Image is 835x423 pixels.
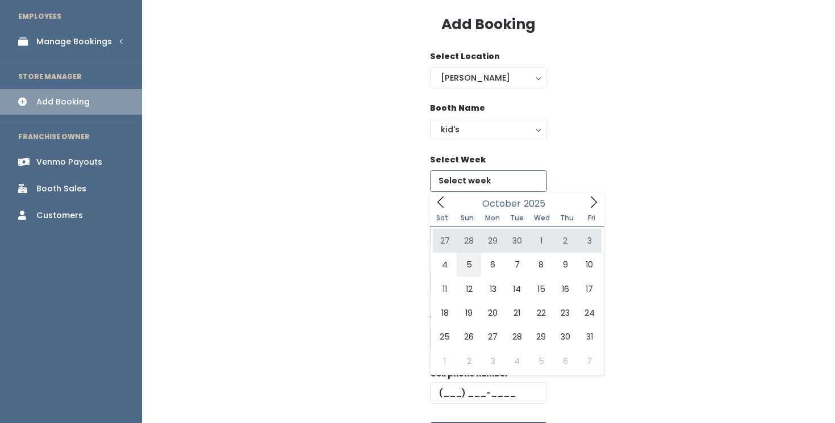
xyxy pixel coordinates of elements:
span: October 18, 2025 [433,301,457,325]
div: Add Booking [36,96,90,108]
span: Fri [579,215,604,221]
span: November 2, 2025 [457,349,481,373]
span: October 10, 2025 [577,253,601,277]
button: [PERSON_NAME] [430,67,547,89]
span: November 5, 2025 [529,349,553,373]
span: October 16, 2025 [553,277,577,301]
h3: Add Booking [441,16,536,32]
span: November 7, 2025 [577,349,601,373]
span: October 14, 2025 [505,277,529,301]
div: [PERSON_NAME] [441,72,536,84]
span: September 28, 2025 [457,229,481,253]
input: Year [521,196,555,211]
span: October 6, 2025 [481,253,505,277]
div: Manage Bookings [36,36,112,48]
span: October [482,199,521,208]
div: kid's [441,123,536,136]
span: November 3, 2025 [481,349,505,373]
span: November 4, 2025 [505,349,529,373]
span: October 23, 2025 [553,301,577,325]
span: October 24, 2025 [577,301,601,325]
span: October 31, 2025 [577,325,601,349]
span: October 1, 2025 [529,229,553,253]
span: October 13, 2025 [481,277,505,301]
span: November 1, 2025 [433,349,457,373]
span: October 29, 2025 [529,325,553,349]
span: Wed [529,215,554,221]
input: (___) ___-____ [430,382,547,404]
span: October 9, 2025 [553,253,577,277]
label: Select Location [430,51,500,62]
span: September 27, 2025 [433,229,457,253]
span: October 5, 2025 [457,253,481,277]
span: October 2, 2025 [553,229,577,253]
span: October 17, 2025 [577,277,601,301]
span: October 8, 2025 [529,253,553,277]
button: kid's [430,119,547,140]
div: Customers [36,210,83,221]
label: Booth Name [430,102,485,114]
span: October 11, 2025 [433,277,457,301]
span: October 7, 2025 [505,253,529,277]
span: October 15, 2025 [529,277,553,301]
span: October 25, 2025 [433,325,457,349]
span: Sat [430,215,455,221]
span: October 19, 2025 [457,301,481,325]
span: October 30, 2025 [553,325,577,349]
span: October 21, 2025 [505,301,529,325]
span: October 12, 2025 [457,277,481,301]
span: September 29, 2025 [481,229,505,253]
span: October 20, 2025 [481,301,505,325]
input: Select week [430,170,547,192]
span: October 4, 2025 [433,253,457,277]
label: Select Week [430,154,486,166]
span: October 22, 2025 [529,301,553,325]
span: October 3, 2025 [577,229,601,253]
span: October 28, 2025 [505,325,529,349]
div: Venmo Payouts [36,156,102,168]
span: Sun [455,215,480,221]
span: October 26, 2025 [457,325,481,349]
span: September 30, 2025 [505,229,529,253]
span: Thu [554,215,579,221]
span: November 6, 2025 [553,349,577,373]
span: Mon [480,215,505,221]
span: Tue [504,215,529,221]
div: Booth Sales [36,183,86,195]
span: October 27, 2025 [481,325,505,349]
